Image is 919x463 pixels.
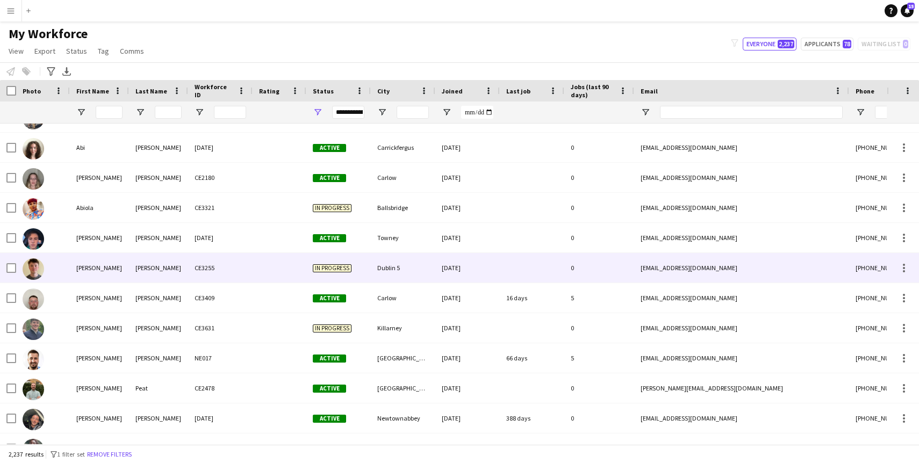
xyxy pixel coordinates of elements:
div: NE017 [188,343,253,373]
div: [DATE] [188,223,253,252]
div: Finglas/[GEOGRAPHIC_DATA] [371,433,435,463]
img: Adam Neary [23,319,44,340]
button: Open Filter Menu [641,107,650,117]
span: Active [313,415,346,423]
span: Jobs (last 90 days) [571,83,615,99]
a: View [4,44,28,58]
div: [PERSON_NAME][EMAIL_ADDRESS][DOMAIN_NAME] [634,373,849,403]
div: [DATE] [435,283,500,313]
div: 0 [564,253,634,283]
div: Abiola [70,193,129,222]
div: CE3321 [188,193,253,222]
a: Tag [94,44,113,58]
div: Killarney [371,313,435,343]
div: [GEOGRAPHIC_DATA] [371,343,435,373]
span: Tag [98,46,109,56]
div: [DATE] [188,433,253,463]
div: [PERSON_NAME] [70,283,129,313]
span: 78 [843,40,851,48]
span: Status [313,87,334,95]
div: 16 days [500,283,564,313]
div: Peat [129,373,188,403]
div: [DATE] [435,223,500,252]
span: Workforce ID [195,83,233,99]
a: Status [62,44,91,58]
span: 1 filter set [57,450,85,458]
button: Everyone2,237 [743,38,796,50]
img: Adam Woods [23,409,44,430]
input: Last Name Filter Input [155,106,182,119]
img: Adam Kelly [23,288,44,310]
span: Joined [442,87,463,95]
div: 5 [564,283,634,313]
div: 412 days [500,433,564,463]
div: 0 [564,163,634,192]
button: Open Filter Menu [856,107,865,117]
div: 0 [564,193,634,222]
div: Dublin 5 [371,253,435,283]
div: [DATE] [435,403,500,433]
div: [PERSON_NAME] [129,283,188,313]
span: Comms [120,46,144,56]
span: Last job [506,87,530,95]
span: In progress [313,204,351,212]
button: Open Filter Menu [76,107,86,117]
span: In progress [313,324,351,332]
span: Rating [259,87,279,95]
input: Email Filter Input [660,106,843,119]
div: [EMAIL_ADDRESS][DOMAIN_NAME] [634,133,849,162]
div: [DATE] [435,133,500,162]
div: [PERSON_NAME] [129,133,188,162]
div: [DATE] [188,403,253,433]
a: Export [30,44,60,58]
div: [EMAIL_ADDRESS][DOMAIN_NAME] [634,433,849,463]
div: [EMAIL_ADDRESS][DOMAIN_NAME] [634,253,849,283]
div: [DATE] [435,253,500,283]
button: Open Filter Menu [442,107,451,117]
img: Adebimpe Adedeji [23,439,44,460]
div: [EMAIL_ADDRESS][DOMAIN_NAME] [634,283,849,313]
span: My Workforce [9,26,88,42]
span: In progress [313,264,351,272]
span: Active [313,234,346,242]
img: Adam O Brien [23,349,44,370]
span: Status [66,46,87,56]
button: Applicants78 [801,38,853,50]
div: [DATE] [435,343,500,373]
div: [GEOGRAPHIC_DATA] [371,373,435,403]
div: Towney [371,223,435,252]
div: [PERSON_NAME] [129,343,188,373]
button: Open Filter Menu [313,107,322,117]
span: Active [313,144,346,152]
div: Adebimpe [70,433,129,463]
div: [PERSON_NAME] [129,193,188,222]
div: 0 [564,313,634,343]
button: Open Filter Menu [195,107,204,117]
div: CE3631 [188,313,253,343]
div: [PERSON_NAME] [129,253,188,283]
span: Phone [856,87,874,95]
div: [DATE] [435,163,500,192]
app-action-btn: Advanced filters [45,65,58,78]
img: Adam Flynn [23,258,44,280]
span: Export [34,46,55,56]
span: Active [313,355,346,363]
div: [PERSON_NAME] [70,253,129,283]
div: [DATE] [435,193,500,222]
span: Active [313,385,346,393]
img: Abi Graham [23,138,44,160]
div: [PERSON_NAME] [70,403,129,433]
div: [PERSON_NAME] [70,343,129,373]
img: Abiola Ajayi [23,198,44,220]
input: City Filter Input [397,106,429,119]
div: [EMAIL_ADDRESS][DOMAIN_NAME] [634,313,849,343]
button: Open Filter Menu [135,107,145,117]
div: Ballsbridge [371,193,435,222]
div: 0 [564,373,634,403]
span: City [377,87,390,95]
div: 66 days [500,343,564,373]
input: Workforce ID Filter Input [214,106,246,119]
div: CE3255 [188,253,253,283]
span: Email [641,87,658,95]
div: Carrickfergus [371,133,435,162]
